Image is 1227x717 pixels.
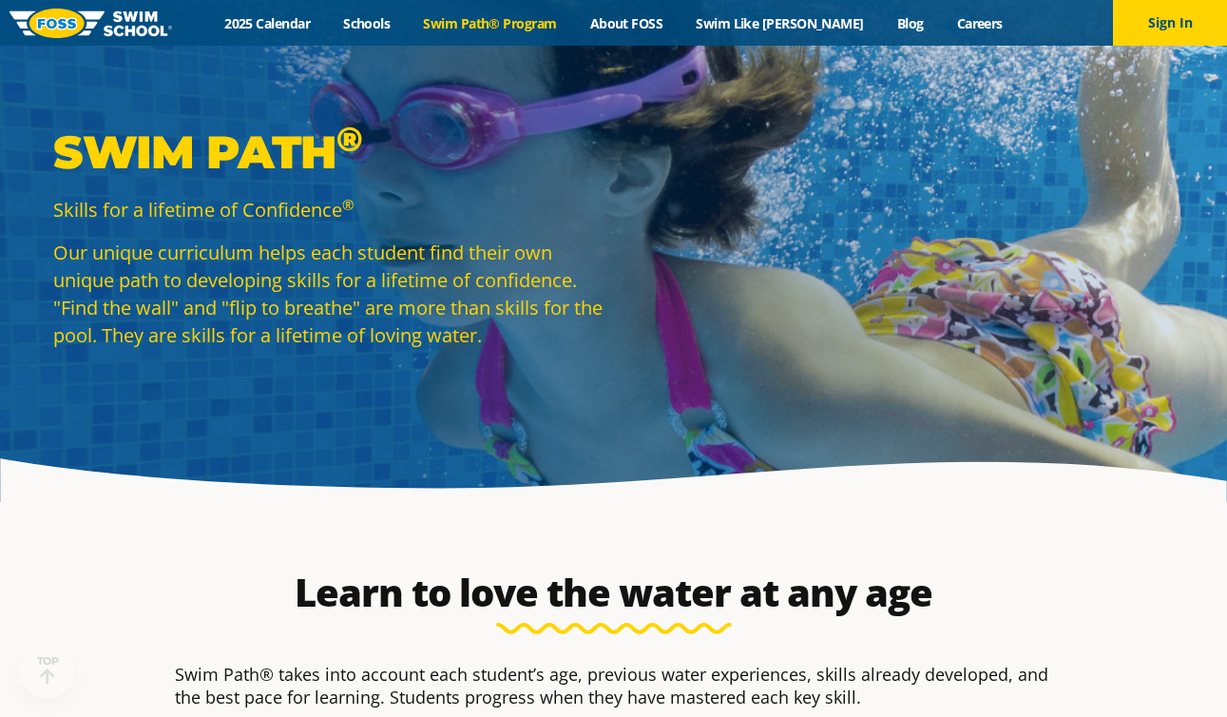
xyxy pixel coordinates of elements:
p: Swim Path® takes into account each student’s age, previous water experiences, skills already deve... [175,663,1053,708]
p: Skills for a lifetime of Confidence [53,196,604,223]
img: FOSS Swim School Logo [10,9,172,38]
a: About FOSS [573,14,680,32]
a: Careers [940,14,1019,32]
a: Swim Path® Program [407,14,573,32]
a: Blog [880,14,940,32]
a: Swim Like [PERSON_NAME] [680,14,881,32]
a: 2025 Calendar [208,14,327,32]
h2: Learn to love the water at any age [165,570,1063,615]
sup: ® [336,118,362,160]
p: Swim Path [53,124,604,181]
div: TOP [37,655,59,685]
a: Schools [327,14,407,32]
sup: ® [342,195,354,214]
p: Our unique curriculum helps each student find their own unique path to developing skills for a li... [53,239,604,349]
